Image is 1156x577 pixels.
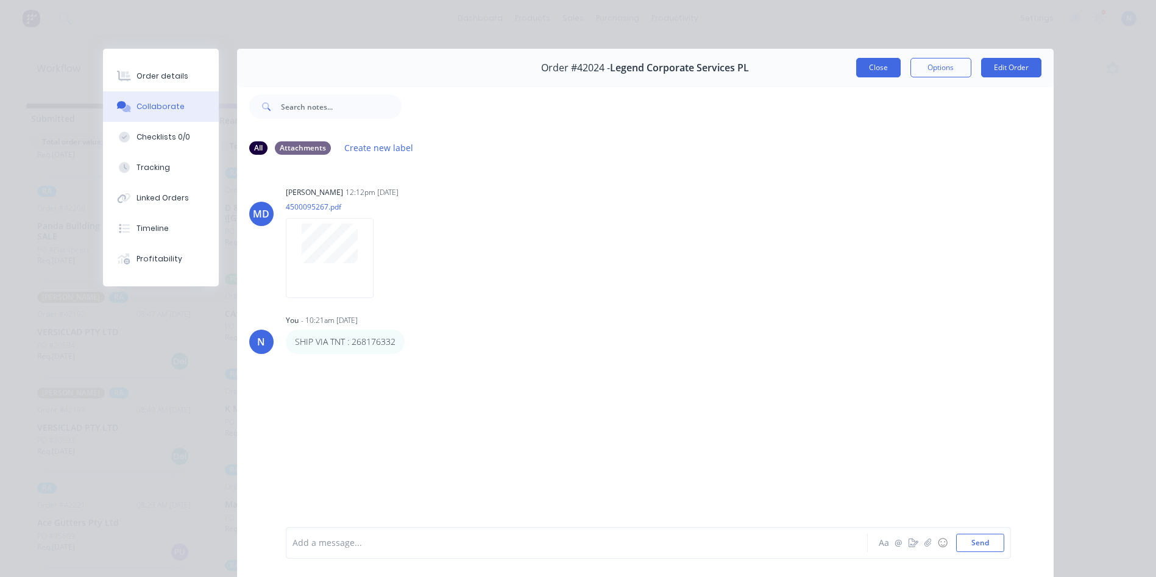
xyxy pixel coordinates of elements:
[137,223,169,234] div: Timeline
[103,183,219,213] button: Linked Orders
[137,71,188,82] div: Order details
[253,207,269,221] div: MD
[103,61,219,91] button: Order details
[286,187,343,198] div: [PERSON_NAME]
[103,91,219,122] button: Collaborate
[137,101,185,112] div: Collaborate
[103,122,219,152] button: Checklists 0/0
[103,152,219,183] button: Tracking
[275,141,331,155] div: Attachments
[346,187,399,198] div: 12:12pm [DATE]
[877,536,892,550] button: Aa
[137,253,182,264] div: Profitability
[892,536,906,550] button: @
[856,58,901,77] button: Close
[103,244,219,274] button: Profitability
[338,140,420,156] button: Create new label
[137,193,189,204] div: Linked Orders
[286,202,386,212] p: 4500095267.pdf
[910,58,971,77] button: Options
[301,315,358,326] div: - 10:21am [DATE]
[103,213,219,244] button: Timeline
[610,62,749,74] span: Legend Corporate Services PL
[249,141,268,155] div: All
[295,336,395,348] p: SHIP VIA TNT : 268176332
[257,335,265,349] div: N
[137,162,170,173] div: Tracking
[541,62,610,74] span: Order #42024 -
[286,315,299,326] div: You
[281,94,402,119] input: Search notes...
[137,132,190,143] div: Checklists 0/0
[956,534,1004,552] button: Send
[935,536,950,550] button: ☺
[981,58,1041,77] button: Edit Order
